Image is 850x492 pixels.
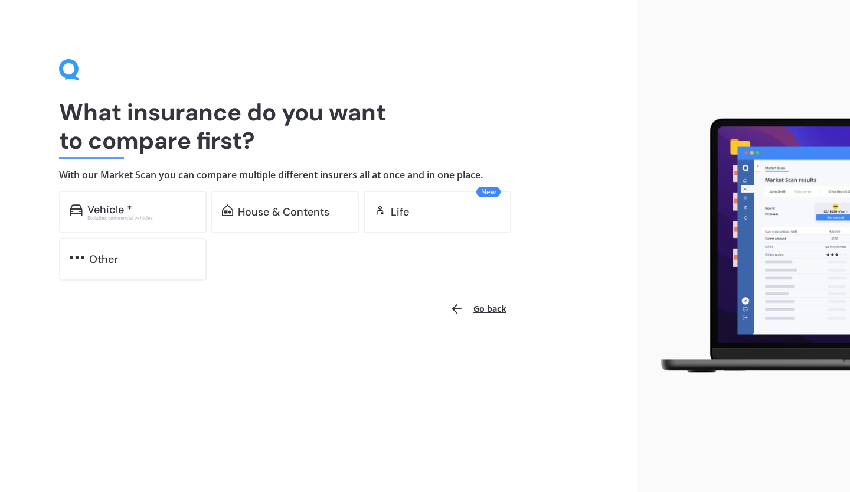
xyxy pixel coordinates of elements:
div: House & Contents [238,206,329,218]
h1: What insurance do you want to compare first? [59,98,578,155]
img: car.f15378c7a67c060ca3f3.svg [70,204,83,216]
div: Other [89,253,118,265]
span: New [476,187,501,197]
div: Life [391,206,409,218]
h4: With our Market Scan you can compare multiple different insurers all at once and in one place. [59,169,578,181]
img: life.f720d6a2d7cdcd3ad642.svg [374,204,386,216]
div: Vehicle * [87,204,132,216]
div: Excludes commercial vehicles [87,216,196,220]
img: laptop.webp [647,113,850,380]
img: home-and-contents.b802091223b8502ef2dd.svg [222,204,233,216]
img: other.81dba5aafe580aa69f38.svg [70,252,84,263]
button: Go back [443,295,514,323]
